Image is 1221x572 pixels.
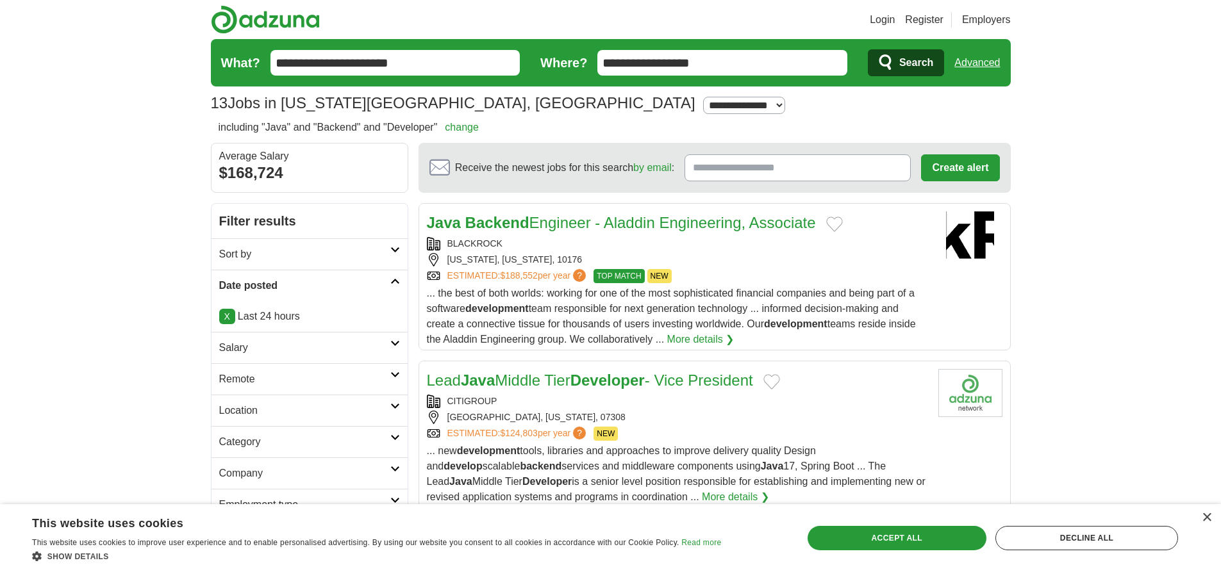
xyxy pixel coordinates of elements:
[219,151,400,161] div: Average Salary
[594,427,618,441] span: NEW
[954,50,1000,76] a: Advanced
[540,53,587,72] label: Where?
[808,526,986,550] div: Accept all
[47,552,109,561] span: Show details
[962,12,1011,28] a: Employers
[427,372,753,389] a: LeadJavaMiddle TierDeveloper- Vice President
[32,512,689,531] div: This website uses cookies
[761,461,784,471] strong: Java
[995,526,1178,550] div: Decline all
[520,461,561,471] strong: backend
[219,278,390,293] h2: Date posted
[667,332,735,347] a: More details ❯
[212,238,408,270] a: Sort by
[212,270,408,301] a: Date posted
[647,269,672,283] span: NEW
[219,434,390,450] h2: Category
[899,50,933,76] span: Search
[500,270,537,281] span: $188,552
[702,489,769,505] a: More details ❯
[938,369,1002,417] img: Company logo
[633,162,672,173] a: by email
[32,538,679,547] span: This website uses cookies to improve user experience and to enable personalised advertising. By u...
[32,550,721,562] div: Show details
[570,372,645,389] strong: Developer
[219,497,390,512] h2: Employment type
[938,211,1002,259] img: BlackRock logo
[219,340,390,355] h2: Salary
[573,427,586,439] span: ?
[211,92,228,115] span: 13
[1202,513,1211,523] div: Close
[212,363,408,395] a: Remote
[522,476,572,487] strong: Developer
[212,457,408,489] a: Company
[457,445,520,456] strong: development
[219,247,390,262] h2: Sort by
[764,318,827,329] strong: development
[465,214,529,231] strong: Backend
[211,94,695,111] h1: Jobs in [US_STATE][GEOGRAPHIC_DATA], [GEOGRAPHIC_DATA]
[461,372,495,389] strong: Java
[594,269,644,283] span: TOP MATCH
[212,489,408,520] a: Employment type
[212,332,408,363] a: Salary
[219,161,400,184] div: $168,724
[427,214,816,231] a: Java BackendEngineer - Aladdin Engineering, Associate
[211,5,320,34] img: Adzuna logo
[465,303,529,314] strong: development
[427,395,928,408] div: CITIGROUP
[447,269,589,283] a: ESTIMATED:$188,552per year?
[212,204,408,238] h2: Filter results
[573,269,586,282] span: ?
[219,309,400,324] p: Last 24 hours
[763,374,780,389] button: Add to favorite jobs
[500,428,537,438] span: $124,803
[219,466,390,481] h2: Company
[921,154,999,181] button: Create alert
[445,122,479,133] a: change
[427,288,916,345] span: ... the best of both worlds: working for one of the most sophisticated financial companies and be...
[826,217,843,232] button: Add to favorite jobs
[447,238,503,249] a: BLACKROCK
[219,309,235,324] a: X
[905,12,943,28] a: Register
[870,12,895,28] a: Login
[868,49,944,76] button: Search
[427,445,926,502] span: ... new tools, libraries and approaches to improve delivery quality Design and scalable services ...
[219,372,390,387] h2: Remote
[427,253,928,266] div: [US_STATE], [US_STATE], 10176
[219,120,479,135] h2: including "Java" and "Backend" and "Developer"
[221,53,260,72] label: What?
[219,403,390,418] h2: Location
[449,476,472,487] strong: Java
[455,160,674,176] span: Receive the newest jobs for this search :
[427,411,928,424] div: [GEOGRAPHIC_DATA], [US_STATE], 07308
[427,214,461,231] strong: Java
[681,538,721,547] a: Read more, opens a new window
[447,427,589,441] a: ESTIMATED:$124,803per year?
[212,426,408,457] a: Category
[212,395,408,426] a: Location
[444,461,482,471] strong: develop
